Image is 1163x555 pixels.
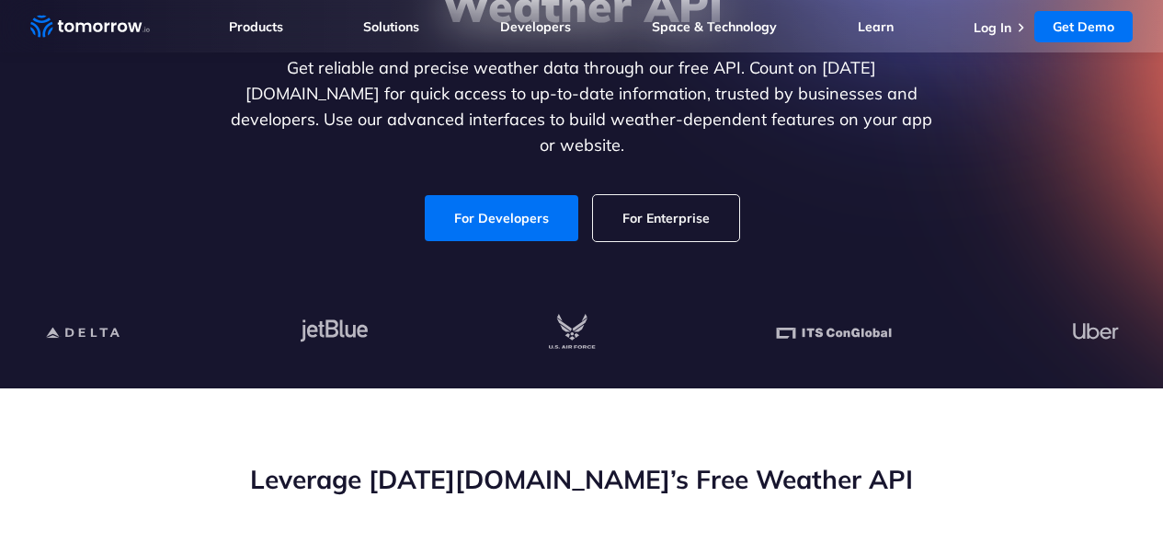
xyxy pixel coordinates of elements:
a: For Developers [425,195,578,241]
a: Developers [500,18,571,35]
a: Solutions [363,18,419,35]
a: Get Demo [1034,11,1133,42]
a: Products [229,18,283,35]
a: Space & Technology [652,18,777,35]
a: Log In [974,19,1011,36]
p: Get reliable and precise weather data through our free API. Count on [DATE][DOMAIN_NAME] for quic... [227,55,937,158]
a: Home link [30,13,150,40]
a: For Enterprise [593,195,739,241]
a: Learn [858,18,894,35]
